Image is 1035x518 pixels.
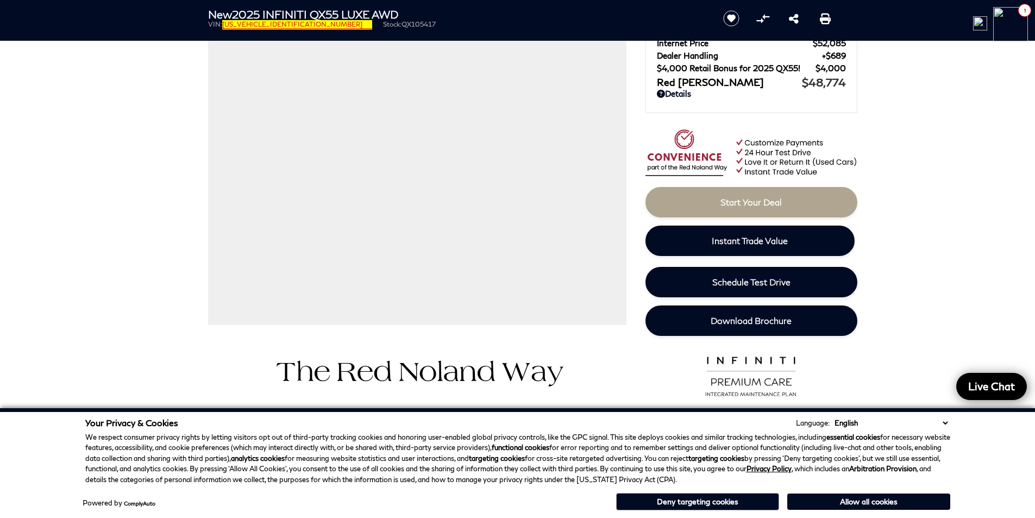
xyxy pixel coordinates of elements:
[1018,4,1031,17] div: 1
[208,20,222,28] span: VIN:
[657,38,813,48] span: Internet Price
[822,51,846,60] span: $689
[85,417,178,428] span: Your Privacy & Cookies
[849,464,917,473] strong: Arbitration Provision
[645,226,855,256] a: Instant Trade Value
[796,420,830,427] div: Language:
[208,8,705,20] h1: 2025 INFINITI QX55 LUXE AWD
[657,51,822,60] span: Dealer Handling
[657,76,802,88] span: Red [PERSON_NAME]
[402,20,436,28] span: QX105417
[747,464,792,473] a: Privacy Policy
[645,187,857,217] a: Start Your Deal
[719,10,743,27] button: Save vehicle
[820,12,831,25] a: Print this New 2025 INFINITI QX55 LUXE AWD
[813,38,846,48] span: $52,085
[816,63,846,73] span: $4,000
[657,76,846,89] a: Red [PERSON_NAME] $48,774
[787,494,950,510] button: Allow all cookies
[657,63,846,73] a: $4,000 Retail Bonus for 2025 QX55! $4,000
[222,20,372,30] mark: [US_VEHICLE_IDENTIFICATION_NUMBER]
[712,277,791,287] span: Schedule Test Drive
[83,500,155,507] div: Powered by
[214,14,621,320] iframe: Interactive Walkaround/Photo gallery of the vehicle/product
[973,16,987,30] img: minimized-close.png
[124,500,155,507] a: ComplyAuto
[712,235,788,246] span: Instant Trade Value
[789,12,799,25] a: Share this New 2025 INFINITI QX55 LUXE AWD
[657,51,846,60] a: Dealer Handling $689
[720,197,782,207] span: Start Your Deal
[645,267,857,297] a: Schedule Test Drive
[956,373,1027,400] a: Live Chat
[492,443,549,452] strong: functional cookies
[469,454,525,463] strong: targeting cookies
[383,20,402,28] span: Stock:
[208,8,232,21] strong: New
[645,305,857,336] a: Download Brochure
[698,354,804,397] img: infinitipremiumcare.png
[657,38,846,48] a: Internet Price $52,085
[616,493,779,510] button: Deny targeting cookies
[832,417,950,428] select: Language Select
[657,89,846,98] a: Details
[688,454,744,463] strong: targeting cookies
[963,379,1020,393] span: Live Chat
[85,432,950,485] p: We respect consumer privacy rights by letting visitors opt out of third-party tracking cookies an...
[802,76,846,89] span: $48,774
[993,7,1028,41] img: minimized-icon.png
[755,10,771,27] button: Compare Vehicle
[231,454,285,463] strong: analytics cookies
[711,315,792,326] span: Download Brochure
[657,63,816,73] span: $4,000 Retail Bonus for 2025 QX55!
[826,433,880,441] strong: essential cookies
